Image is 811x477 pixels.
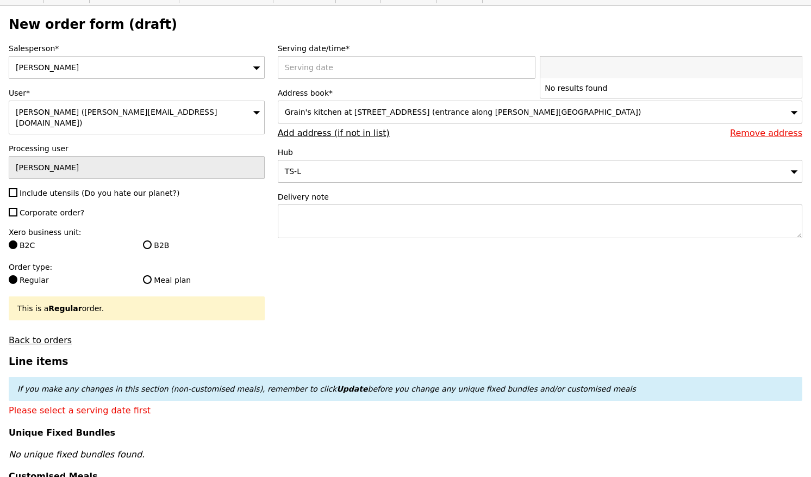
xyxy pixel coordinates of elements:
[16,63,79,72] span: [PERSON_NAME]
[143,275,264,286] label: Meal plan
[48,304,82,313] b: Regular
[540,78,802,98] li: No results found
[9,227,265,238] label: Xero business unit:
[143,240,152,249] input: B2B
[730,128,802,138] a: Remove address
[9,275,17,284] input: Regular
[9,17,802,32] h2: New order form (draft)
[278,191,802,202] label: Delivery note
[9,449,145,460] em: No unique fixed bundles found.
[278,43,802,54] label: Serving date/time*
[278,56,536,79] input: Serving date
[17,303,256,314] div: This is a order.
[9,88,265,98] label: User*
[9,262,265,272] label: Order type:
[9,240,130,251] label: B2C
[9,428,802,438] h4: Unique Fixed Bundles
[20,208,84,217] span: Corporate order?
[285,167,301,176] span: TS-L
[278,88,802,98] label: Address book*
[9,143,265,154] label: Processing user
[9,335,72,345] a: Back to orders
[9,208,17,216] input: Corporate order?
[9,188,17,197] input: Include utensils (Do you hate our planet?)
[9,43,265,54] label: Salesperson*
[143,240,264,251] label: B2B
[336,385,367,393] b: Update
[278,147,802,158] label: Hub
[20,189,179,197] span: Include utensils (Do you hate our planet?)
[9,356,802,367] h3: Line items
[143,275,152,284] input: Meal plan
[9,275,130,286] label: Regular
[9,405,151,416] span: Please select a serving date first
[278,128,390,138] a: Add address (if not in list)
[285,108,641,116] span: Grain's kitchen at [STREET_ADDRESS] (entrance along [PERSON_NAME][GEOGRAPHIC_DATA])
[9,240,17,249] input: B2C
[17,385,636,393] em: If you make any changes in this section (non-customised meals), remember to click before you chan...
[16,108,217,127] span: [PERSON_NAME] ([PERSON_NAME][EMAIL_ADDRESS][DOMAIN_NAME])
